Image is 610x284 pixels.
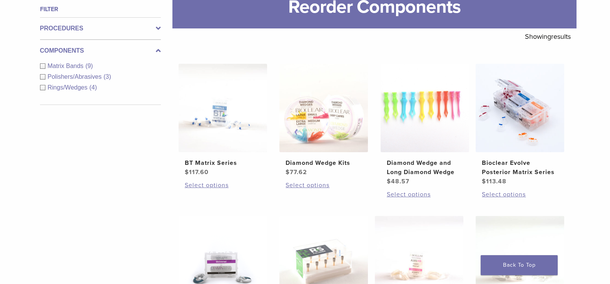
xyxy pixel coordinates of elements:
img: Diamond Wedge Kits [279,64,368,152]
bdi: 117.60 [185,168,209,176]
a: Select options for “Diamond Wedge Kits” [286,181,362,190]
a: Diamond Wedge KitsDiamond Wedge Kits $77.62 [279,64,369,177]
h4: Filter [40,5,161,14]
span: $ [482,178,486,185]
img: Diamond Wedge and Long Diamond Wedge [381,64,469,152]
a: Select options for “Bioclear Evolve Posterior Matrix Series” [482,190,558,199]
span: $ [185,168,189,176]
bdi: 113.48 [482,178,506,185]
bdi: 77.62 [286,168,307,176]
a: Back To Top [481,255,558,275]
span: Polishers/Abrasives [48,73,104,80]
label: Procedures [40,24,161,33]
p: Showing results [525,28,571,45]
label: Components [40,46,161,55]
h2: Diamond Wedge and Long Diamond Wedge [387,158,463,177]
span: $ [286,168,290,176]
span: (9) [85,63,93,69]
a: BT Matrix SeriesBT Matrix Series $117.60 [178,64,268,177]
span: (4) [89,84,97,91]
a: Select options for “Diamond Wedge and Long Diamond Wedge” [387,190,463,199]
span: Matrix Bands [48,63,85,69]
a: Bioclear Evolve Posterior Matrix SeriesBioclear Evolve Posterior Matrix Series $113.48 [475,64,565,186]
span: Rings/Wedges [48,84,90,91]
span: $ [387,178,391,185]
span: (3) [104,73,111,80]
a: Diamond Wedge and Long Diamond WedgeDiamond Wedge and Long Diamond Wedge $48.57 [380,64,470,186]
bdi: 48.57 [387,178,409,185]
a: Select options for “BT Matrix Series” [185,181,261,190]
img: Bioclear Evolve Posterior Matrix Series [476,64,564,152]
h2: Bioclear Evolve Posterior Matrix Series [482,158,558,177]
h2: Diamond Wedge Kits [286,158,362,168]
h2: BT Matrix Series [185,158,261,168]
img: BT Matrix Series [179,64,267,152]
